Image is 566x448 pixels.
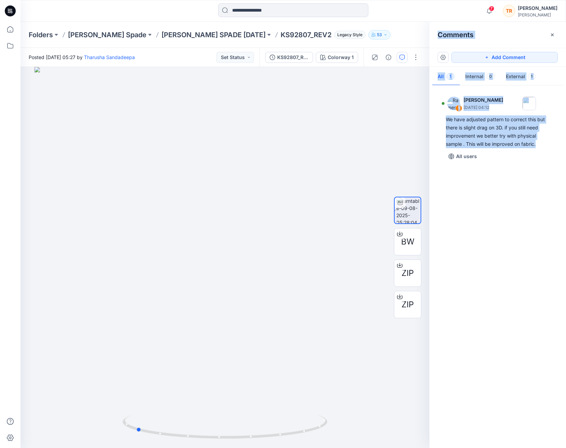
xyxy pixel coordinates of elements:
span: ZIP [401,298,414,311]
p: KS92807_REV2 [281,30,331,40]
button: Internal [460,68,500,86]
button: External [500,68,541,86]
button: All [432,68,460,86]
div: [PERSON_NAME] [518,4,557,12]
span: ZIP [401,267,414,279]
span: 0 [486,73,495,80]
span: 1 [447,73,454,80]
div: We have adjusted pattern to correct this but there is slight drag on 3D. if you still need improv... [446,115,550,148]
button: Colorway 1 [316,52,358,63]
button: 53 [368,30,391,40]
p: [DATE] 04:12 [464,104,503,111]
div: [PERSON_NAME] [518,12,557,17]
a: [PERSON_NAME] SPADE [DATE] [161,30,266,40]
p: 53 [377,31,382,39]
p: All users [456,152,477,160]
button: Details [383,52,394,63]
span: Posted [DATE] 05:27 by [29,54,135,61]
span: BW [401,236,414,248]
button: Legacy Style [331,30,366,40]
button: KS92807_REV2 [265,52,313,63]
button: All users [446,151,480,162]
h2: Comments [438,31,473,39]
img: Ramesh Fernando [447,97,461,110]
a: Folders [29,30,53,40]
a: Tharusha Sandadeepa [84,54,135,60]
span: 7 [489,6,494,11]
div: 1 [455,105,462,112]
img: turntable-09-08-2025-05:28:04 [396,197,421,223]
div: Colorway 1 [328,54,354,61]
div: TR [503,5,515,17]
button: Add Comment [451,52,558,63]
a: [PERSON_NAME] Spade [68,30,146,40]
span: 1 [528,73,536,80]
div: KS92807_REV2 [277,54,309,61]
span: Legacy Style [334,31,366,39]
p: [PERSON_NAME] [464,96,503,104]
